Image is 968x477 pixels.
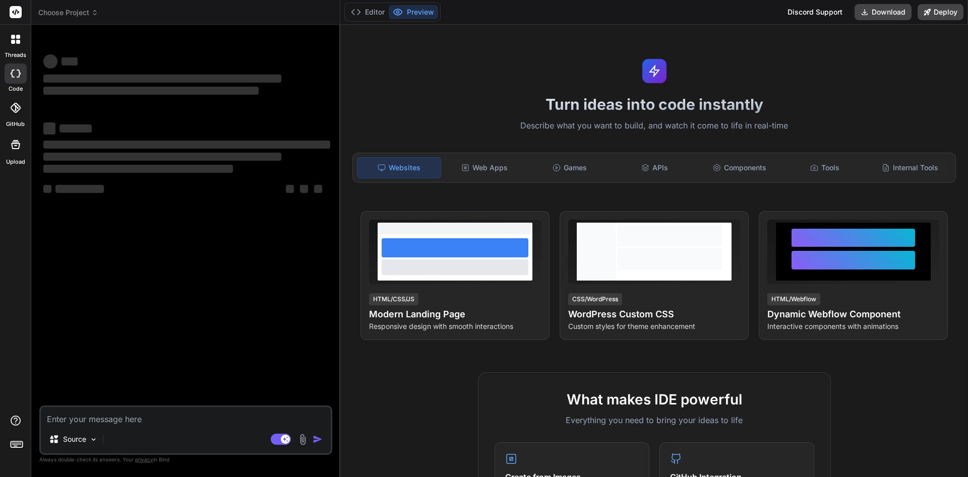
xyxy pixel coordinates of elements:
div: Web Apps [443,157,526,178]
button: Deploy [918,4,963,20]
button: Download [855,4,912,20]
span: ‌ [286,185,294,193]
div: Discord Support [781,4,849,20]
span: ‌ [43,165,233,173]
span: ‌ [314,185,322,193]
span: ‌ [59,124,92,132]
span: Choose Project [38,8,98,18]
span: ‌ [43,54,57,69]
label: code [9,85,23,93]
div: Components [698,157,781,178]
img: attachment [297,434,309,445]
div: CSS/WordPress [568,293,622,305]
h4: Dynamic Webflow Component [767,307,939,321]
div: HTML/Webflow [767,293,820,305]
p: Always double-check its answers. Your in Bind [39,455,332,464]
img: Pick Models [89,435,98,444]
label: threads [5,51,26,59]
span: ‌ [55,185,104,193]
p: Source [63,434,86,444]
p: Responsive design with smooth interactions [369,321,541,331]
label: GitHub [6,120,25,128]
p: Interactive components with animations [767,321,939,331]
label: Upload [6,158,25,166]
span: ‌ [43,122,55,134]
h2: What makes IDE powerful [495,389,814,410]
span: ‌ [300,185,308,193]
button: Preview [389,5,438,19]
div: Tools [783,157,867,178]
span: ‌ [43,185,51,193]
img: icon [313,434,323,444]
p: Custom styles for theme enhancement [568,321,740,331]
span: ‌ [43,75,281,83]
span: privacy [135,456,153,462]
span: ‌ [43,141,330,149]
span: ‌ [62,57,78,65]
div: Games [528,157,612,178]
p: Everything you need to bring your ideas to life [495,414,814,426]
button: Editor [347,5,389,19]
span: ‌ [43,153,281,161]
div: Websites [357,157,441,178]
h1: Turn ideas into code instantly [346,95,962,113]
span: ‌ [43,87,259,95]
h4: Modern Landing Page [369,307,541,321]
div: HTML/CSS/JS [369,293,418,305]
div: APIs [613,157,696,178]
p: Describe what you want to build, and watch it come to life in real-time [346,119,962,132]
div: Internal Tools [868,157,951,178]
h4: WordPress Custom CSS [568,307,740,321]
